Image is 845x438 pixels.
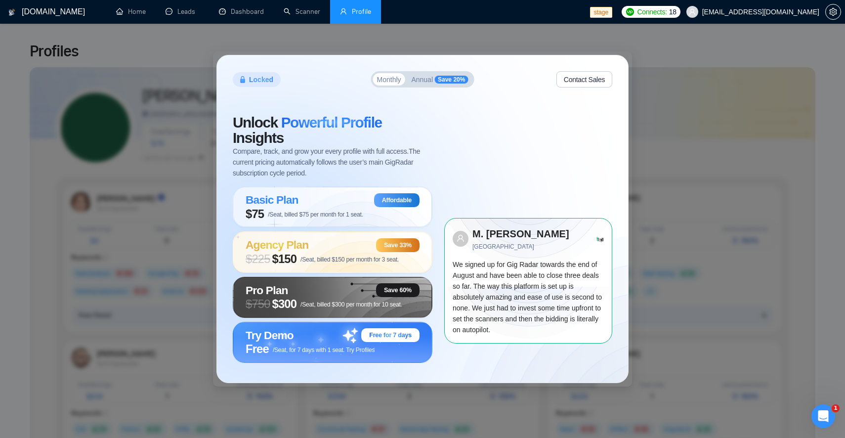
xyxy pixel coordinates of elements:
[116,7,146,16] a: homeHome
[472,228,569,239] strong: M. [PERSON_NAME]
[300,301,402,308] span: /Seat, billed $300 per month for 10 seat.
[246,284,288,297] span: Pro Plan
[268,211,363,218] span: /Seat, billed $75 per month for 1 seat.
[457,234,465,242] span: user
[825,8,841,16] a: setting
[166,7,199,16] a: messageLeads
[384,286,412,294] span: Save 60%
[246,342,269,356] span: Free
[832,404,840,412] span: 1
[637,6,667,17] span: Connects:
[811,404,835,428] iframe: Intercom live chat
[246,329,294,342] span: Try Demo
[407,73,472,86] button: AnnualSave 20%
[246,193,298,206] span: Basic Plan
[272,297,297,311] span: $300
[272,252,297,266] span: $150
[453,261,602,334] span: We signed up for Gig Radar towards the end of August and have been able to close three deals so f...
[669,6,676,17] span: 18
[373,73,405,86] button: Monthly
[246,252,270,266] span: $ 225
[556,71,612,88] button: Contact Sales
[352,7,371,16] span: Profile
[369,331,412,339] span: Free for 7 days
[435,76,468,84] span: Save 20%
[246,207,264,221] span: $75
[472,242,596,252] span: [GEOGRAPHIC_DATA]
[246,238,308,251] span: Agency Plan
[377,76,401,83] span: Monthly
[249,74,273,85] span: Locked
[596,235,603,242] img: Trust Pilot
[382,196,412,204] span: Affordable
[273,347,375,353] span: /Seat, for 7 days with 1 seat. Try Profiles
[8,4,15,20] img: logo
[626,8,634,16] img: upwork-logo.png
[825,4,841,20] button: setting
[281,114,382,131] span: Powerful Profile
[233,114,382,146] span: Unlock Insights
[384,241,412,249] span: Save 33%
[246,297,270,311] span: $ 750
[411,76,433,83] span: Annual
[300,256,399,263] span: /Seat, billed $150 per month for 3 seat.
[284,7,320,16] a: searchScanner
[219,7,264,16] a: dashboardDashboard
[590,7,612,18] span: stage
[233,146,432,178] span: Compare, track, and grow your every profile with full access. The current pricing automatically f...
[689,8,696,15] span: user
[340,8,347,15] span: user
